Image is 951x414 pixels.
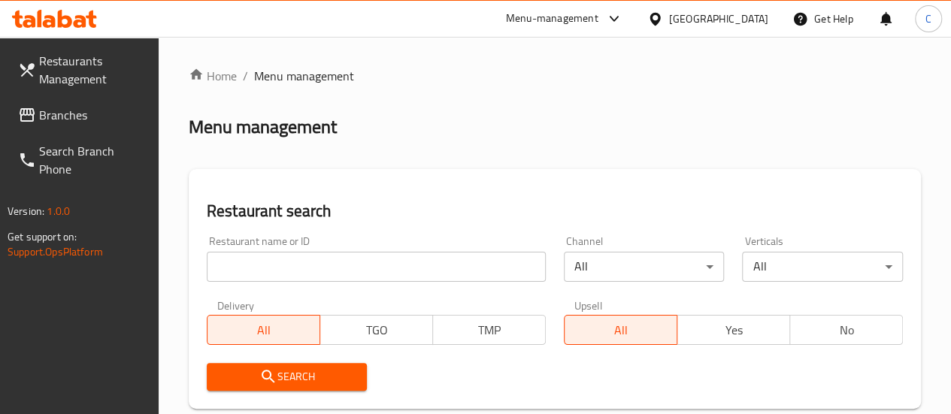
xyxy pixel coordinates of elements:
button: No [789,315,903,345]
li: / [243,67,248,85]
button: TMP [432,315,546,345]
span: 1.0.0 [47,201,70,221]
span: Search [219,367,356,386]
span: TMP [439,319,540,341]
a: Branches [6,97,159,133]
span: Restaurants Management [39,52,147,88]
button: Yes [677,315,790,345]
span: Menu management [254,67,354,85]
span: Yes [683,319,784,341]
span: Branches [39,106,147,124]
span: All [214,319,314,341]
button: Search [207,363,368,391]
label: Upsell [574,300,602,310]
span: Version: [8,201,44,221]
span: All [571,319,671,341]
label: Delivery [217,300,255,310]
nav: breadcrumb [189,67,921,85]
h2: Menu management [189,115,337,139]
span: C [925,11,931,27]
span: No [796,319,897,341]
button: TGO [320,315,433,345]
input: Search for restaurant name or ID.. [207,252,546,282]
a: Restaurants Management [6,43,159,97]
div: All [564,252,725,282]
span: Get support on: [8,227,77,246]
h2: Restaurant search [207,200,903,222]
a: Support.OpsPlatform [8,242,103,261]
a: Search Branch Phone [6,133,159,187]
span: TGO [326,319,427,341]
a: Home [189,67,237,85]
button: All [564,315,677,345]
span: Search Branch Phone [39,142,147,178]
div: [GEOGRAPHIC_DATA] [669,11,768,27]
button: All [207,315,320,345]
div: All [742,252,903,282]
div: Menu-management [506,10,598,28]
